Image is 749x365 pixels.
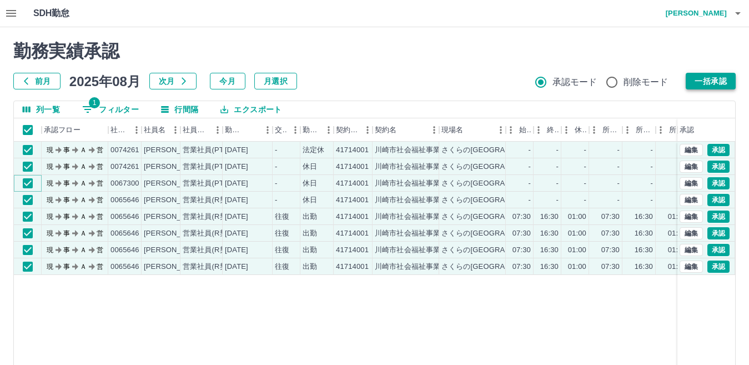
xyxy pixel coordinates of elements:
[373,118,439,142] div: 契約名
[303,228,317,239] div: 出勤
[110,262,139,272] div: 0065646
[303,262,317,272] div: 出勤
[303,178,317,189] div: 休日
[210,73,245,89] button: 今月
[144,118,165,142] div: 社員名
[303,212,317,222] div: 出勤
[128,122,145,138] button: メニュー
[441,262,547,272] div: さくらの[GEOGRAPHIC_DATA]
[110,212,139,222] div: 0065646
[183,212,237,222] div: 営業社員(R契約)
[540,262,559,272] div: 16:30
[47,246,53,254] text: 現
[13,41,736,62] h2: 勤務実績承認
[254,73,297,89] button: 月選択
[680,144,703,156] button: 編集
[668,262,686,272] div: 01:00
[680,118,694,142] div: 承認
[680,161,703,173] button: 編集
[80,163,87,171] text: Ａ
[529,162,531,172] div: -
[275,228,289,239] div: 往復
[336,195,369,206] div: 41714001
[110,245,139,256] div: 0065646
[167,122,184,138] button: メニュー
[63,246,70,254] text: 事
[63,163,70,171] text: 事
[97,196,103,204] text: 営
[375,178,448,189] div: 川崎市社会福祉事業団
[303,195,317,206] div: 休日
[275,212,289,222] div: 往復
[492,122,509,138] button: メニュー
[635,228,653,239] div: 16:30
[707,211,730,223] button: 承認
[375,162,448,172] div: 川崎市社会福祉事業団
[375,145,448,156] div: 川崎市社会福祉事業団
[636,118,654,142] div: 所定終業
[651,145,653,156] div: -
[707,177,730,189] button: 承認
[14,101,69,118] button: 列選択
[635,245,653,256] div: 16:30
[152,101,207,118] button: 行間隔
[183,162,241,172] div: 営業社員(PT契約)
[426,122,443,138] button: メニュー
[225,145,248,156] div: [DATE]
[225,195,248,206] div: [DATE]
[47,179,53,187] text: 現
[336,118,359,142] div: 契約コード
[303,245,317,256] div: 出勤
[183,262,237,272] div: 営業社員(R契約)
[568,212,586,222] div: 01:00
[89,97,100,108] span: 1
[63,196,70,204] text: 事
[300,118,334,142] div: 勤務区分
[110,162,139,172] div: 0074261
[601,212,620,222] div: 07:30
[512,228,531,239] div: 07:30
[680,244,703,256] button: 編集
[707,194,730,206] button: 承認
[287,122,304,138] button: メニュー
[441,118,463,142] div: 現場名
[602,118,620,142] div: 所定開始
[584,162,586,172] div: -
[601,262,620,272] div: 07:30
[529,195,531,206] div: -
[668,245,686,256] div: 01:00
[439,118,506,142] div: 現場名
[540,212,559,222] div: 16:30
[375,228,448,239] div: 川崎市社会福祉事業団
[97,263,103,271] text: 営
[584,145,586,156] div: -
[303,118,320,142] div: 勤務区分
[336,162,369,172] div: 41714001
[584,178,586,189] div: -
[225,118,244,142] div: 勤務日
[617,162,620,172] div: -
[80,246,87,254] text: Ａ
[556,145,559,156] div: -
[568,262,586,272] div: 01:00
[108,118,142,142] div: 社員番号
[336,245,369,256] div: 41714001
[144,195,204,206] div: [PERSON_NAME]
[540,245,559,256] div: 16:30
[275,178,277,189] div: -
[680,177,703,189] button: 編集
[547,118,559,142] div: 終業
[707,161,730,173] button: 承認
[336,228,369,239] div: 41714001
[110,118,128,142] div: 社員番号
[656,118,689,142] div: 所定休憩
[47,229,53,237] text: 現
[575,118,587,142] div: 休憩
[622,118,656,142] div: 所定終業
[651,162,653,172] div: -
[80,263,87,271] text: Ａ
[375,195,448,206] div: 川崎市社会福祉事業団
[225,212,248,222] div: [DATE]
[707,227,730,239] button: 承認
[110,228,139,239] div: 0065646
